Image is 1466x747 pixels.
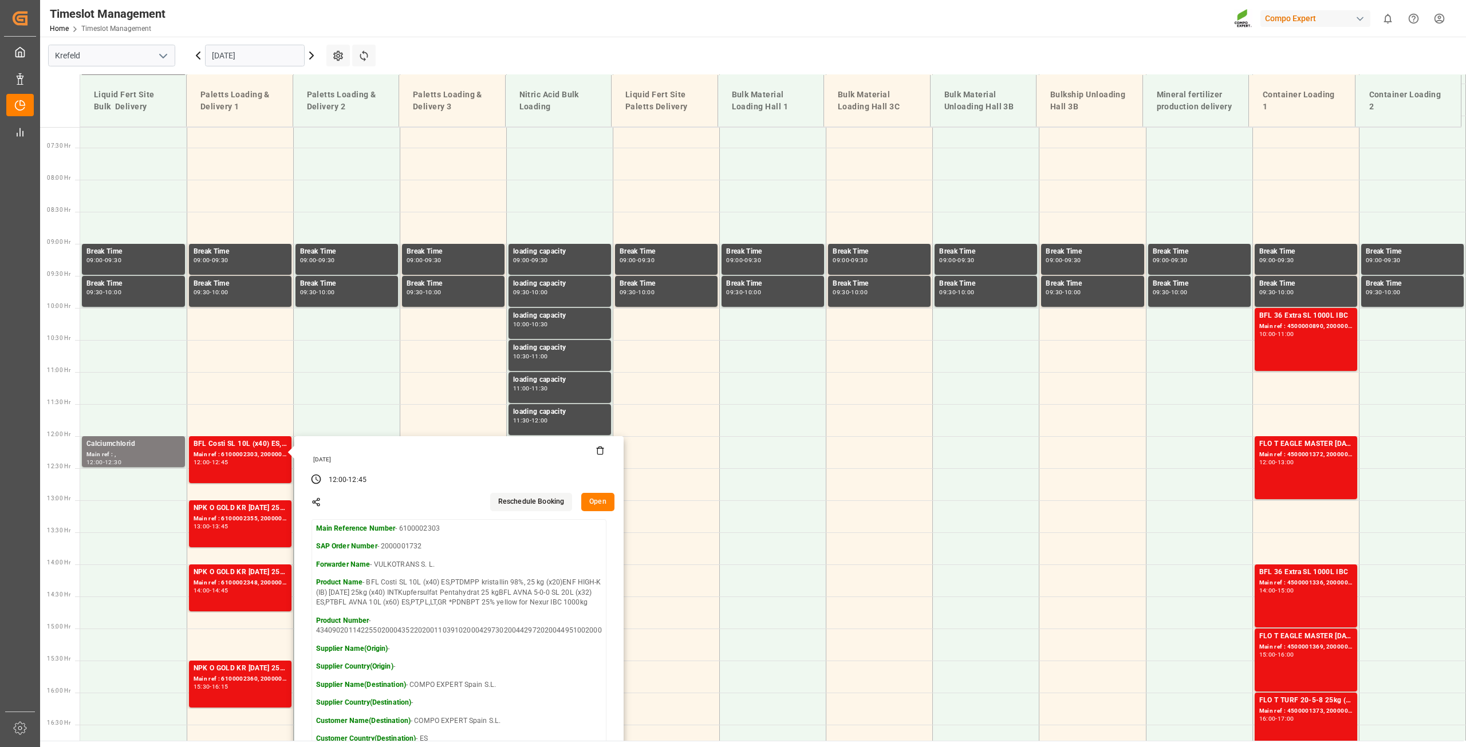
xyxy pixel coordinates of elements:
[620,246,713,258] div: Break Time
[300,278,393,290] div: Break Time
[425,290,442,295] div: 10:00
[531,354,548,359] div: 11:00
[1153,278,1246,290] div: Break Time
[513,354,530,359] div: 10:30
[47,591,70,598] span: 14:30 Hr
[316,698,412,706] strong: Supplier Country(Destination)
[407,258,423,263] div: 09:00
[1259,588,1276,593] div: 14:00
[194,438,287,450] div: BFL Costi SL 10L (x40) ES,PTDMPP kristallin 98%, 25 kg (x20)ENF HIGH-K (IB) [DATE] 25kg (x40) INT...
[939,278,1032,290] div: Break Time
[513,278,606,290] div: loading capacity
[212,258,228,263] div: 09:30
[316,698,602,708] p: -
[316,716,602,726] p: - COMPO EXPERT Spain S.L.
[316,616,602,636] p: - 4340902011422550200043522020011039102000429730200442972020044951002000
[1275,652,1277,657] div: -
[833,278,926,290] div: Break Time
[513,246,606,258] div: loading capacity
[86,450,180,460] div: Main ref : ,
[1259,567,1353,578] div: BFL 36 Extra SL 1000L IBC
[833,246,926,258] div: Break Time
[1171,258,1188,263] div: 09:30
[47,207,70,213] span: 08:30 Hr
[621,84,708,117] div: Liquid Fert Site Paletts Delivery
[316,290,318,295] div: -
[1259,578,1353,588] div: Main ref : 4500001336, 2000000113
[194,684,210,689] div: 15:30
[1278,716,1294,721] div: 17:00
[531,290,548,295] div: 10:00
[939,246,1032,258] div: Break Time
[530,258,531,263] div: -
[316,542,377,550] strong: SAP Order Number
[1062,290,1064,295] div: -
[300,246,393,258] div: Break Time
[89,84,177,117] div: Liquid Fert Site Bulk Delivery
[1153,290,1169,295] div: 09:30
[47,143,70,149] span: 07:30 Hr
[316,734,416,742] strong: Customer Country(Destination)
[194,246,287,258] div: Break Time
[50,25,69,33] a: Home
[194,258,210,263] div: 09:00
[194,503,287,514] div: NPK O GOLD KR [DATE] 25kg (x60) IT
[1065,258,1081,263] div: 09:30
[316,578,602,608] p: - BFL Costi SL 10L (x40) ES,PTDMPP kristallin 98%, 25 kg (x20)ENF HIGH-K (IB) [DATE] 25kg (x40) I...
[957,290,974,295] div: 10:00
[316,662,602,672] p: -
[407,290,423,295] div: 09:30
[210,460,211,465] div: -
[86,438,180,450] div: Calciumchlorid
[316,560,371,568] strong: Forwarder Name
[105,460,121,465] div: 12:30
[620,278,713,290] div: Break Time
[1062,258,1064,263] div: -
[515,84,602,117] div: Nitric Acid Bulk Loading
[833,258,849,263] div: 09:00
[212,524,228,529] div: 13:45
[103,460,105,465] div: -
[849,290,851,295] div: -
[194,674,287,684] div: Main ref : 6100002360, 2000001962
[47,559,70,566] span: 14:00 Hr
[1259,322,1353,331] div: Main ref : 4500000890, 2000000115
[318,290,335,295] div: 10:00
[1046,258,1062,263] div: 09:00
[47,527,70,533] span: 13:30 Hr
[1153,258,1169,263] div: 09:00
[316,734,602,744] p: - ES
[348,475,366,485] div: 12:45
[407,246,500,258] div: Break Time
[1234,9,1252,29] img: Screenshot%202023-09-29%20at%2010.02.21.png_1712312052.png
[1259,652,1276,657] div: 15:00
[205,45,305,66] input: DD.MM.YYYY
[939,290,956,295] div: 09:30
[1259,642,1353,652] div: Main ref : 4500001369, 2000000989
[1259,310,1353,322] div: BFL 36 Extra SL 1000L IBC
[743,290,744,295] div: -
[194,450,287,460] div: Main ref : 6100002303, 2000001732
[47,495,70,501] span: 13:00 Hr
[194,290,210,295] div: 09:30
[212,588,228,593] div: 14:45
[1366,290,1382,295] div: 09:30
[103,258,105,263] div: -
[316,542,602,552] p: - 2000001732
[513,290,530,295] div: 09:30
[1275,716,1277,721] div: -
[1259,631,1353,642] div: FLO T EAGLE MASTER [DATE] 25kg (x42) WW
[1153,246,1246,258] div: Break Time
[833,290,849,295] div: 09:30
[1259,246,1353,258] div: Break Time
[154,47,171,65] button: open menu
[316,645,388,653] strong: Supplier Name(Origin)
[638,290,655,295] div: 10:00
[957,258,974,263] div: 09:30
[86,246,180,258] div: Break Time
[316,644,602,654] p: -
[50,5,165,22] div: Timeslot Management
[194,514,287,524] div: Main ref : 6100002355, 2000001929
[513,342,606,354] div: loading capacity
[194,567,287,578] div: NPK O GOLD KR [DATE] 25kg (x60) ITBLK N-MAX 24-5-5 25kg (x60) ES,PT,IT,SI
